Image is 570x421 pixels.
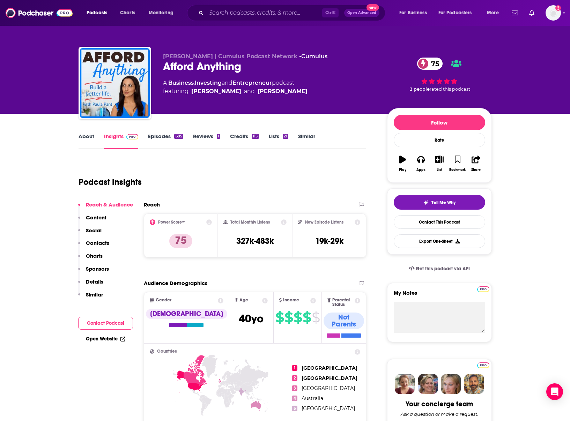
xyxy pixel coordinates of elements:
[239,298,248,302] span: Age
[116,7,139,18] a: Charts
[230,133,259,149] a: Credits115
[344,9,379,17] button: Open AdvancedNew
[449,151,467,176] button: Bookmark
[284,312,293,323] span: $
[301,53,327,60] a: Cumulus
[78,253,103,265] button: Charts
[292,406,297,411] span: 5
[86,253,103,259] p: Charts
[403,260,476,277] a: Get this podcast via API
[401,411,478,417] div: Ask a question or make a request.
[423,200,429,205] img: tell me why sparkle
[86,278,103,285] p: Details
[367,4,379,11] span: New
[120,8,135,18] span: Charts
[441,374,461,394] img: Jules Profile
[437,168,442,172] div: List
[86,201,133,208] p: Reach & Audience
[86,265,109,272] p: Sponsors
[86,227,102,234] p: Social
[394,195,485,210] button: tell me why sparkleTell Me Why
[477,361,489,368] a: Pro website
[315,236,343,246] h3: 19k-29k
[394,7,436,18] button: open menu
[395,374,415,394] img: Sydney Profile
[78,227,102,240] button: Social
[394,151,412,176] button: Play
[191,87,241,96] a: Paula Pant
[477,285,489,292] a: Pro website
[86,291,103,298] p: Similar
[230,220,270,225] h2: Total Monthly Listens
[168,80,194,86] a: Business
[332,298,354,307] span: Parental Status
[434,7,482,18] button: open menu
[86,214,106,221] p: Content
[78,278,103,291] button: Details
[222,80,232,86] span: and
[195,80,222,86] a: Investing
[509,7,521,19] a: Show notifications dropdown
[394,215,485,229] a: Contact This Podcast
[194,5,392,21] div: Search podcasts, credits, & more...
[239,312,264,325] span: 40 yo
[283,298,299,302] span: Income
[464,374,484,394] img: Jon Profile
[387,53,492,96] div: 75 3 peoplerated this podcast
[87,8,107,18] span: Podcasts
[546,5,561,21] img: User Profile
[417,58,443,70] a: 75
[471,168,481,172] div: Share
[410,87,430,92] span: 3 people
[78,214,106,227] button: Content
[157,349,177,354] span: Countries
[244,87,255,96] span: and
[312,312,320,323] span: $
[146,309,227,319] div: [DEMOGRAPHIC_DATA]
[305,220,343,225] h2: New Episode Listens
[269,133,288,149] a: Lists21
[6,6,73,20] img: Podchaser - Follow, Share and Rate Podcasts
[438,8,472,18] span: For Podcasters
[526,7,537,19] a: Show notifications dropdown
[292,385,297,391] span: 3
[430,87,470,92] span: rated this podcast
[79,133,94,149] a: About
[302,375,357,381] span: [GEOGRAPHIC_DATA]
[156,298,171,302] span: Gender
[78,291,103,304] button: Similar
[482,7,508,18] button: open menu
[236,236,274,246] h3: 327k-483k
[163,53,297,60] span: [PERSON_NAME] | Cumulus Podcast Network
[169,234,192,248] p: 75
[86,240,109,246] p: Contacts
[232,80,272,86] a: Entrepreneur
[302,365,357,371] span: [GEOGRAPHIC_DATA]
[292,365,297,371] span: 1
[82,7,116,18] button: open menu
[477,286,489,292] img: Podchaser Pro
[399,168,406,172] div: Play
[80,48,150,118] a: Afford Anything
[418,374,438,394] img: Barbara Profile
[394,290,485,302] label: My Notes
[78,317,133,330] button: Contact Podcast
[406,400,473,408] div: Your concierge team
[86,336,125,342] a: Open Website
[546,383,563,400] div: Open Intercom Messenger
[217,134,220,139] div: 1
[412,151,430,176] button: Apps
[302,405,355,412] span: [GEOGRAPHIC_DATA]
[78,265,109,278] button: Sponsors
[546,5,561,21] button: Show profile menu
[467,151,485,176] button: Share
[79,177,142,187] h1: Podcast Insights
[292,396,297,401] span: 4
[78,201,133,214] button: Reach & Audience
[416,168,425,172] div: Apps
[283,134,288,139] div: 21
[149,8,173,18] span: Monitoring
[546,5,561,21] span: Logged in as mresewehr
[258,87,308,96] div: [PERSON_NAME]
